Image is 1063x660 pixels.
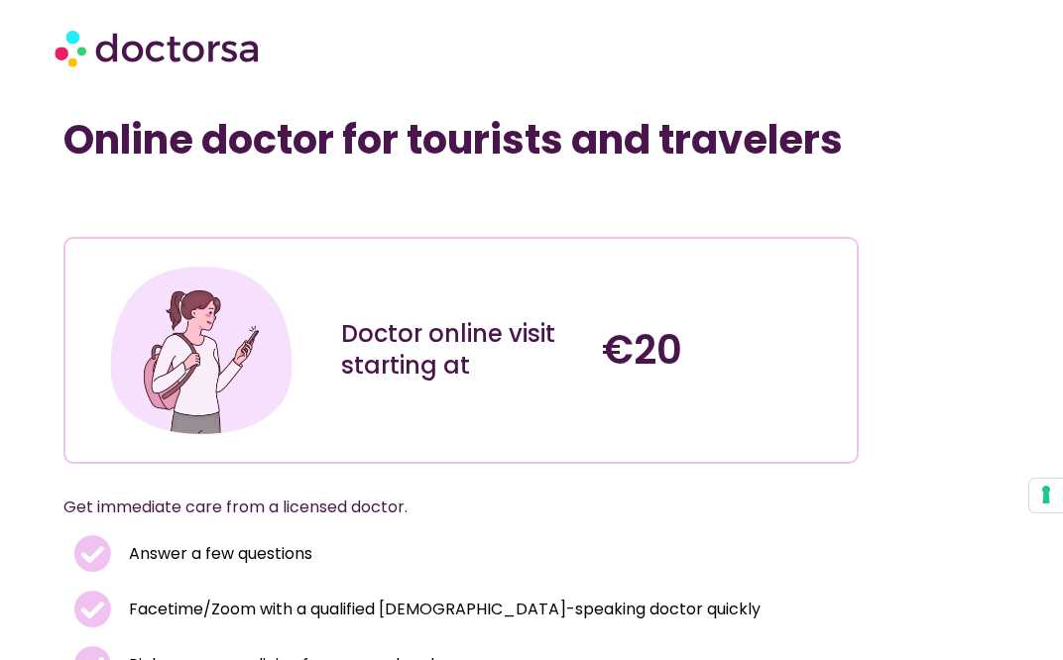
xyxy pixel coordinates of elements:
[1029,479,1063,512] button: Your consent preferences for tracking technologies
[124,540,312,568] span: Answer a few questions
[73,193,371,217] iframe: Customer reviews powered by Trustpilot
[602,326,843,374] h4: €20
[63,116,859,164] h1: Online doctor for tourists and travelers
[124,596,761,623] span: Facetime/Zoom with a qualified [DEMOGRAPHIC_DATA]-speaking doctor quickly
[105,254,297,446] img: Illustration depicting a young woman in a casual outfit, engaged with her smartphone. She has a p...
[341,318,582,382] div: Doctor online visit starting at
[63,494,811,521] p: Get immediate care from a licensed doctor.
